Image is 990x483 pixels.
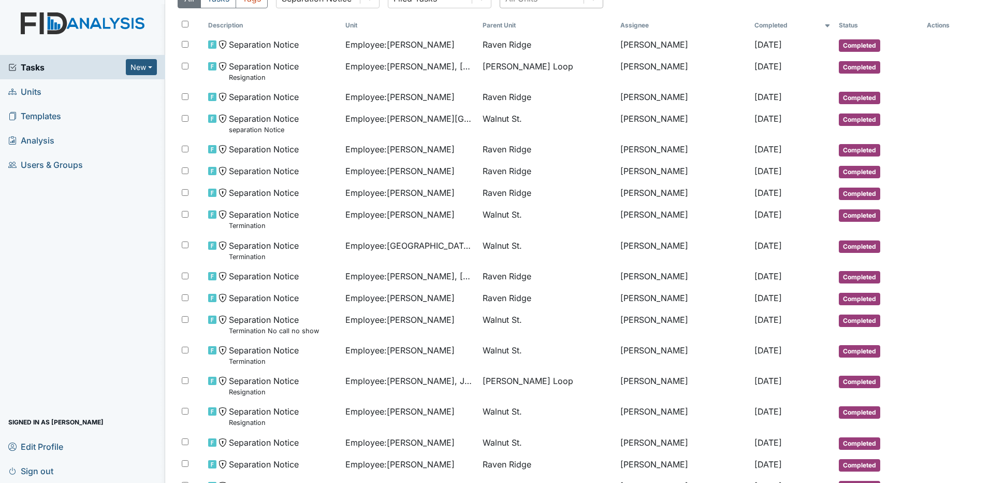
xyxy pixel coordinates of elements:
span: Completed [839,437,880,450]
span: Separation Notice [229,270,299,282]
th: Toggle SortBy [341,17,478,34]
td: [PERSON_NAME] [616,182,751,204]
td: [PERSON_NAME] [616,371,751,401]
span: Templates [8,108,61,124]
td: [PERSON_NAME] [616,139,751,161]
span: Completed [839,188,880,200]
span: Completed [839,92,880,104]
th: Toggle SortBy [204,17,341,34]
td: [PERSON_NAME] [616,309,751,340]
span: Walnut St. [483,208,522,221]
span: Walnut St. [483,344,522,357]
button: New [126,59,157,75]
span: Analysis [8,132,54,148]
span: Separation Notice Termination [229,344,299,366]
th: Toggle SortBy [750,17,835,34]
span: Completed [839,144,880,157]
span: [DATE] [754,376,782,386]
span: [DATE] [754,188,782,198]
span: Walnut St. [483,314,522,326]
small: Resignation [229,73,299,82]
span: Completed [839,61,880,74]
span: [DATE] [754,61,782,72]
span: Completed [839,459,880,472]
span: [DATE] [754,293,782,303]
td: [PERSON_NAME] [616,288,751,309]
td: [PERSON_NAME] [616,401,751,432]
td: [PERSON_NAME] [616,56,751,87]
span: [DATE] [754,345,782,356]
small: Termination No call no show [229,326,319,336]
span: Completed [839,39,880,52]
span: Employee : [PERSON_NAME], [PERSON_NAME] [345,60,474,73]
small: separation Notice [229,125,299,135]
small: Resignation [229,387,299,397]
span: Completed [839,166,880,178]
td: [PERSON_NAME] [616,87,751,108]
th: Assignee [616,17,751,34]
span: Separation Notice [229,165,299,177]
td: [PERSON_NAME] [616,108,751,139]
th: Toggle SortBy [478,17,616,34]
span: Raven Ridge [483,143,531,155]
span: [DATE] [754,39,782,50]
span: Completed [839,209,880,222]
span: Separation Notice Termination [229,239,299,262]
span: Raven Ridge [483,91,531,103]
span: [DATE] [754,437,782,448]
span: Employee : [PERSON_NAME], [PERSON_NAME] [345,270,474,282]
span: Completed [839,240,880,253]
span: Raven Ridge [483,458,531,471]
span: Employee : [PERSON_NAME][GEOGRAPHIC_DATA] [345,112,474,125]
small: Termination [229,221,299,231]
span: Separation Notice [229,91,299,103]
span: Raven Ridge [483,292,531,304]
span: Edit Profile [8,438,63,454]
span: Raven Ridge [483,187,531,199]
small: Termination [229,357,299,366]
td: [PERSON_NAME] [616,34,751,56]
span: Employee : [PERSON_NAME] [345,208,455,221]
span: [DATE] [754,406,782,417]
span: Separation Notice [229,458,299,471]
span: Employee : [PERSON_NAME] [345,165,455,177]
span: [DATE] [754,144,782,154]
span: Walnut St. [483,405,522,418]
span: [DATE] [754,315,782,325]
span: Employee : [PERSON_NAME] [345,344,455,357]
span: Separation Notice [229,143,299,155]
td: [PERSON_NAME] [616,432,751,454]
a: Tasks [8,61,126,74]
span: Employee : [PERSON_NAME] [345,292,455,304]
span: Employee : [PERSON_NAME], Jyqeshula [345,375,474,387]
span: Separation Notice [229,436,299,449]
span: Separation Notice Termination [229,208,299,231]
span: Employee : [PERSON_NAME] [345,187,455,199]
span: [DATE] [754,459,782,470]
span: Completed [839,376,880,388]
span: Employee : [PERSON_NAME] [345,91,455,103]
td: [PERSON_NAME] [616,266,751,288]
span: Separation Notice [229,38,299,51]
span: [DATE] [754,209,782,220]
span: Employee : [PERSON_NAME] [345,143,455,155]
span: [DATE] [754,271,782,281]
span: Separation Notice Resignation [229,375,299,397]
span: Completed [839,271,880,283]
span: Employee : [PERSON_NAME] [345,405,455,418]
td: [PERSON_NAME] [616,454,751,476]
span: Separation Notice Resignation [229,405,299,428]
span: [DATE] [754,166,782,176]
span: Completed [839,113,880,126]
small: Termination [229,252,299,262]
span: Sign out [8,463,53,479]
span: Raven Ridge [483,38,531,51]
span: Completed [839,406,880,419]
span: Separation Notice [229,292,299,304]
span: Employee : [PERSON_NAME] [345,436,455,449]
td: [PERSON_NAME] [616,204,751,235]
span: [DATE] [754,92,782,102]
span: Separation Notice [229,187,299,199]
span: [DATE] [754,240,782,251]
